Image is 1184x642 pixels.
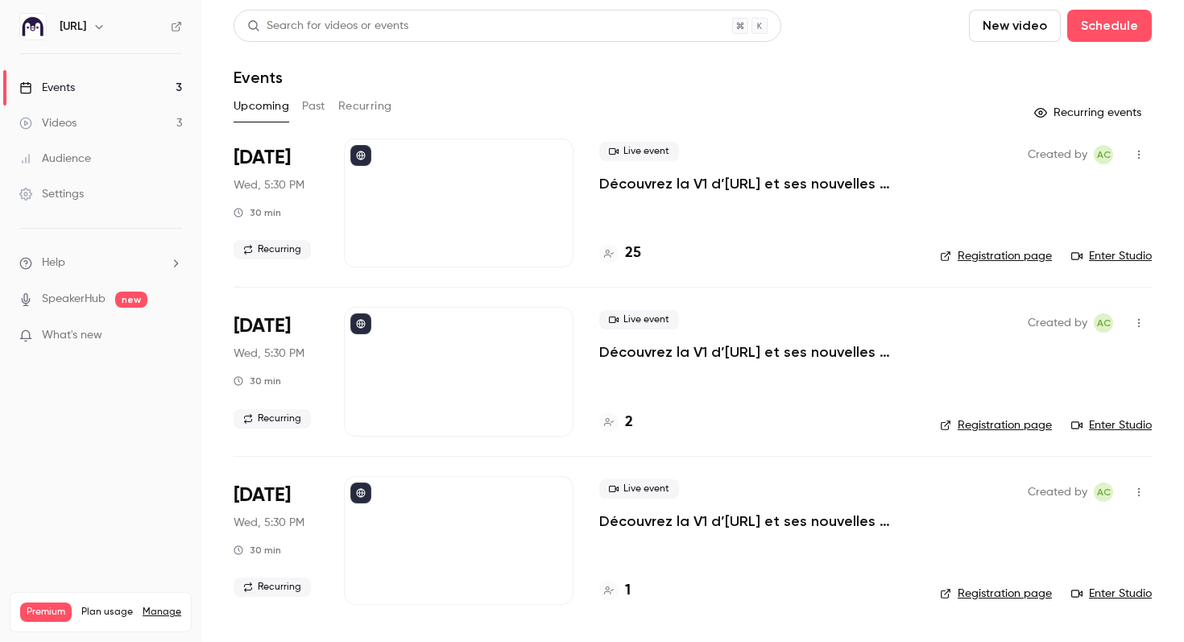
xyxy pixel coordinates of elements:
[19,255,182,271] li: help-dropdown-opener
[1027,100,1152,126] button: Recurring events
[143,606,181,619] a: Manage
[1028,483,1087,502] span: Created by
[234,483,291,508] span: [DATE]
[234,177,304,193] span: Wed, 5:30 PM
[625,580,631,602] h4: 1
[625,412,633,433] h4: 2
[302,93,325,119] button: Past
[234,240,311,259] span: Recurring
[234,206,281,219] div: 30 min
[247,18,408,35] div: Search for videos or events
[1067,10,1152,42] button: Schedule
[234,544,281,557] div: 30 min
[234,476,318,605] div: Oct 1 Wed, 5:30 PM (Europe/Paris)
[234,515,304,531] span: Wed, 5:30 PM
[599,174,914,193] a: Découvrez la V1 d’[URL] et ses nouvelles fonctionnalités !
[234,578,311,597] span: Recurring
[599,242,641,264] a: 25
[1094,483,1113,502] span: Alison Chopard
[940,248,1052,264] a: Registration page
[1071,586,1152,602] a: Enter Studio
[19,115,77,131] div: Videos
[42,255,65,271] span: Help
[60,19,86,35] h6: [URL]
[940,417,1052,433] a: Registration page
[940,586,1052,602] a: Registration page
[599,310,679,329] span: Live event
[234,313,291,339] span: [DATE]
[338,93,392,119] button: Recurring
[599,512,914,531] a: Découvrez la V1 d’[URL] et ses nouvelles fonctionnalités !
[234,145,291,171] span: [DATE]
[234,93,289,119] button: Upcoming
[599,142,679,161] span: Live event
[19,80,75,96] div: Events
[1097,483,1111,502] span: AC
[1094,145,1113,164] span: Alison Chopard
[19,151,91,167] div: Audience
[969,10,1061,42] button: New video
[234,139,318,267] div: Sep 17 Wed, 5:30 PM (Europe/Paris)
[42,327,102,344] span: What's new
[1097,145,1111,164] span: AC
[599,342,914,362] a: Découvrez la V1 d’[URL] et ses nouvelles fonctionnalités !
[1094,313,1113,333] span: Alison Chopard
[234,307,318,436] div: Sep 24 Wed, 5:30 PM (Europe/Paris)
[1071,248,1152,264] a: Enter Studio
[599,580,631,602] a: 1
[234,409,311,429] span: Recurring
[599,412,633,433] a: 2
[42,291,106,308] a: SpeakerHub
[599,479,679,499] span: Live event
[234,68,283,87] h1: Events
[81,606,133,619] span: Plan usage
[19,186,84,202] div: Settings
[115,292,147,308] span: new
[1097,313,1111,333] span: AC
[1071,417,1152,433] a: Enter Studio
[234,375,281,387] div: 30 min
[1028,145,1087,164] span: Created by
[625,242,641,264] h4: 25
[20,14,46,39] img: Ed.ai
[20,603,72,622] span: Premium
[1028,313,1087,333] span: Created by
[234,346,304,362] span: Wed, 5:30 PM
[163,329,182,343] iframe: Noticeable Trigger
